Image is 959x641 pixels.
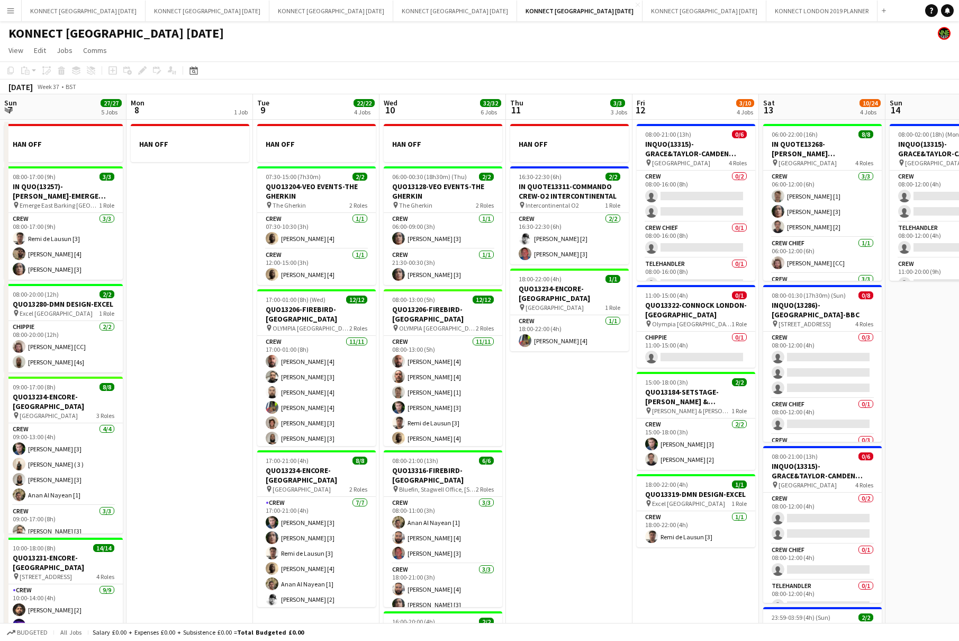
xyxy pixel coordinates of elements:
span: 32/32 [480,99,501,107]
span: 22/22 [354,99,375,107]
span: 2 Roles [349,485,367,493]
span: 1 Role [731,500,747,508]
app-card-role: Crew0/208:00-16:00 (8h) [637,171,755,222]
app-job-card: 06:00-00:30 (18h30m) (Thu)2/2QUO13128-VEO EVENTS-THE GHERKIN The Gherkin2 RolesCrew1/106:00-09:00... [384,166,502,285]
h3: HAN OFF [131,139,249,149]
span: 8 [129,104,144,116]
app-job-card: 09:00-17:00 (8h)8/8QUO13234-ENCORE-[GEOGRAPHIC_DATA] [GEOGRAPHIC_DATA]3 RolesCrew4/409:00-13:00 (... [4,377,123,533]
button: KONNECT [GEOGRAPHIC_DATA] [DATE] [146,1,269,21]
span: 11:00-15:00 (4h) [645,291,688,299]
h3: INQUO(13286)-[GEOGRAPHIC_DATA]-BBC [763,300,882,319]
div: 17:00-21:00 (4h)8/8QUO13234-ENCORE-[GEOGRAPHIC_DATA] [GEOGRAPHIC_DATA]2 RolesCrew7/717:00-21:00 (... [257,450,376,607]
h3: QUO13128-VEO EVENTS-THE GHERKIN [384,182,502,201]
span: 1 Role [99,201,114,209]
app-job-card: HAN OFF [510,124,629,162]
span: 2 Roles [476,485,494,493]
span: Sun [890,98,902,108]
span: 2/2 [858,613,873,621]
div: 18:00-22:00 (4h)1/1QUO13234-ENCORE-[GEOGRAPHIC_DATA] [GEOGRAPHIC_DATA]1 RoleCrew1/118:00-22:00 (4... [510,269,629,351]
button: Budgeted [5,627,49,638]
app-card-role: Crew1/107:30-10:30 (3h)[PERSON_NAME] [4] [257,213,376,249]
span: Comms [83,46,107,55]
span: 3 Roles [96,412,114,420]
span: 18:00-22:00 (4h) [645,480,688,488]
span: 08:00-20:00 (12h) [13,290,59,298]
div: HAN OFF [4,124,123,162]
h3: QUO13204-VEO EVENTS-THE GHERKIN [257,182,376,201]
app-card-role: Crew Chief0/108:00-16:00 (8h) [637,222,755,258]
span: 8/8 [858,130,873,138]
div: 4 Jobs [737,108,754,116]
app-job-card: 11:00-15:00 (4h)0/1QUO13322-CONNOCK LONDON-[GEOGRAPHIC_DATA] Olympia [GEOGRAPHIC_DATA]1 RoleCHIPP... [637,285,755,368]
span: 4 Roles [855,159,873,167]
span: All jobs [58,628,84,636]
div: 6 Jobs [481,108,501,116]
span: 6/6 [479,457,494,465]
span: 0/8 [858,291,873,299]
app-card-role: Crew2/215:00-18:00 (3h)[PERSON_NAME] [3][PERSON_NAME] [2] [637,419,755,470]
app-job-card: 16:30-22:30 (6h)2/2IN QUOTE13311-COMMANDO CREW-O2 INTERCONTINENTAL Intercontinental O21 RoleCrew2... [510,166,629,264]
span: 2/2 [605,173,620,181]
span: 11 [509,104,523,116]
span: Excel [GEOGRAPHIC_DATA] [652,500,725,508]
h3: INQUO(13315)-GRACE&TAYLOR-CAMDEN MUSIC FESTIVAL [763,461,882,480]
span: Sun [4,98,17,108]
h3: QUO13316-FIREBIRD-[GEOGRAPHIC_DATA] [384,466,502,485]
app-job-card: 08:00-21:00 (13h)0/6INQUO(13315)-GRACE&TAYLOR-CAMDEN MUSIC FESTIVAL [GEOGRAPHIC_DATA]4 RolesCrew0... [637,124,755,281]
app-job-card: 08:00-21:00 (13h)6/6QUO13316-FIREBIRD-[GEOGRAPHIC_DATA] Bluefin, Stagwell Office, [STREET_ADDRESS... [384,450,502,607]
span: 12/12 [346,296,367,304]
app-card-role: CHIPPIE2/208:00-20:00 (12h)[PERSON_NAME] [CC][PERSON_NAME] [4s] [4,321,123,372]
div: 3 Jobs [611,108,627,116]
span: Sat [763,98,775,108]
app-job-card: 15:00-18:00 (3h)2/2QUO13184-SETSTAGE-[PERSON_NAME] & [PERSON_NAME] [PERSON_NAME] & [PERSON_NAME],... [637,372,755,470]
span: Mon [131,98,144,108]
app-job-card: 08:00-01:30 (17h30m) (Sun)0/8INQUO(13286)-[GEOGRAPHIC_DATA]-BBC [STREET_ADDRESS]4 RolesCrew0/308:... [763,285,882,442]
span: 4 Roles [855,481,873,489]
app-job-card: 08:00-21:00 (13h)0/6INQUO(13315)-GRACE&TAYLOR-CAMDEN MUSIC FESTIVAL [GEOGRAPHIC_DATA]4 RolesCrew0... [763,446,882,603]
span: 23:59-03:59 (4h) (Sun) [772,613,830,621]
span: Thu [510,98,523,108]
span: 4 Roles [855,320,873,328]
div: HAN OFF [384,124,502,162]
span: 14 [888,104,902,116]
h3: QUO13206-FIREBIRD-[GEOGRAPHIC_DATA] [384,305,502,324]
div: HAN OFF [257,124,376,162]
h3: QUO13319-DMN DESIGN-EXCEL [637,489,755,499]
app-job-card: 08:00-17:00 (9h)3/3IN QUO(13257)-[PERSON_NAME]-EMERGE EAST Emerge East Barking [GEOGRAPHIC_DATA] ... [4,166,123,280]
span: Excel [GEOGRAPHIC_DATA] [20,309,93,317]
div: 08:00-13:00 (5h)12/12QUO13206-FIREBIRD-[GEOGRAPHIC_DATA] OLYMPIA [GEOGRAPHIC_DATA]2 RolesCrew11/1... [384,289,502,446]
span: View [8,46,23,55]
span: 09:00-17:00 (8h) [13,383,56,391]
button: KONNECT [GEOGRAPHIC_DATA] [DATE] [22,1,146,21]
app-card-role: Crew0/3 [763,434,882,501]
span: 16:00-20:00 (4h) [392,618,435,626]
h3: IN QUOTE13268-[PERSON_NAME][GEOGRAPHIC_DATA] [763,139,882,158]
span: 07:30-15:00 (7h30m) [266,173,321,181]
span: 12/12 [473,296,494,304]
div: 07:30-15:00 (7h30m)2/2QUO13204-VEO EVENTS-THE GHERKIN The Gherkin2 RolesCrew1/107:30-10:30 (3h)[P... [257,166,376,285]
app-job-card: 18:00-22:00 (4h)1/1QUO13319-DMN DESIGN-EXCEL Excel [GEOGRAPHIC_DATA]1 RoleCrew1/118:00-22:00 (4h)... [637,474,755,547]
span: 2 Roles [349,201,367,209]
span: [GEOGRAPHIC_DATA] [526,304,584,311]
span: 06:00-00:30 (18h30m) (Thu) [392,173,467,181]
span: 1 Role [731,320,747,328]
span: 2/2 [352,173,367,181]
app-job-card: 06:00-22:00 (16h)8/8IN QUOTE13268-[PERSON_NAME][GEOGRAPHIC_DATA] [GEOGRAPHIC_DATA]4 RolesCrew3/30... [763,124,882,281]
span: Budgeted [17,629,48,636]
span: 10 [382,104,397,116]
app-card-role: Crew Chief0/108:00-12:00 (4h) [763,398,882,434]
h3: HAN OFF [257,139,376,149]
span: Jobs [57,46,73,55]
button: KONNECT [GEOGRAPHIC_DATA] [DATE] [517,1,643,21]
app-job-card: 08:00-20:00 (12h)2/2QUO13280-DMN DESIGN-EXCEL Excel [GEOGRAPHIC_DATA]1 RoleCHIPPIE2/208:00-20:00 ... [4,284,123,372]
span: [STREET_ADDRESS] [20,573,72,581]
app-card-role: Telehandler0/108:00-12:00 (4h) [763,580,882,616]
div: 4 Jobs [860,108,880,116]
div: HAN OFF [131,124,249,162]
